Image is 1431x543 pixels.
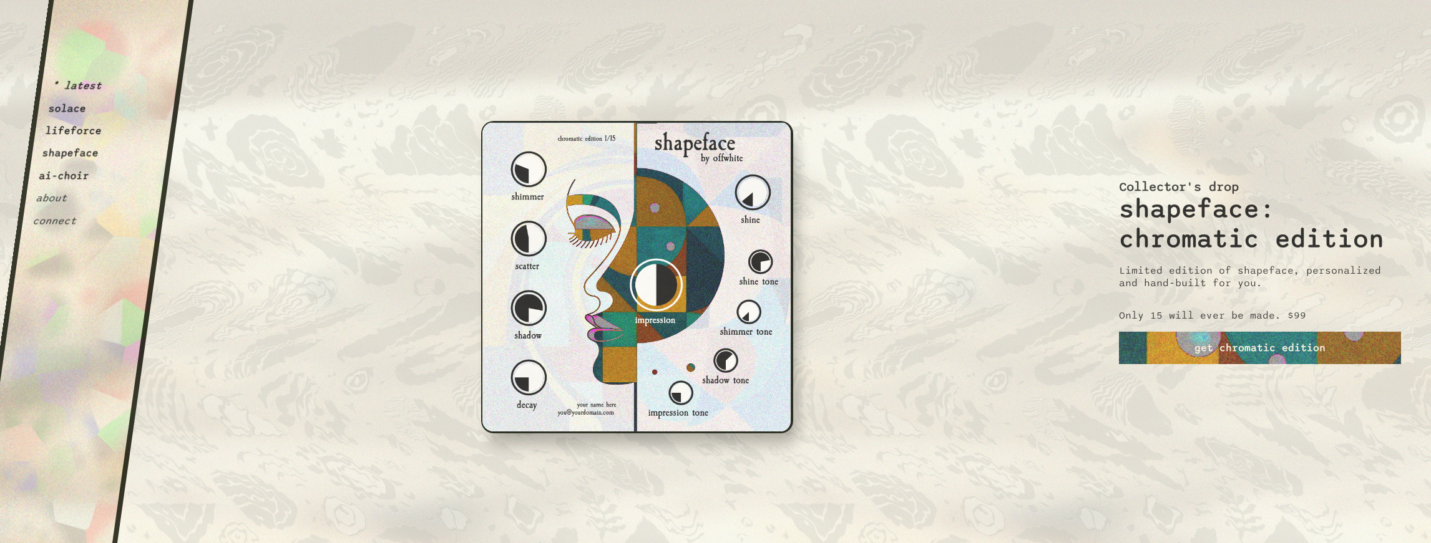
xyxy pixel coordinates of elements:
[38,170,90,182] button: ai-choir
[41,147,99,160] button: shapeface
[1119,264,1401,289] p: Limited edition of shapeface, personalized and hand-built for you.
[51,80,102,92] button: * latest
[44,125,102,137] button: lifeforce
[1119,309,1306,322] p: Only 15 will ever be made. $99
[1119,195,1401,254] h2: shapeface: chromatic edition
[47,102,87,115] button: solace
[35,192,68,204] button: about
[481,121,793,433] img: shapeface collectors
[1119,332,1401,364] a: get chromatic edition
[1119,180,1239,195] h3: Collector's drop
[32,214,77,227] button: connect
